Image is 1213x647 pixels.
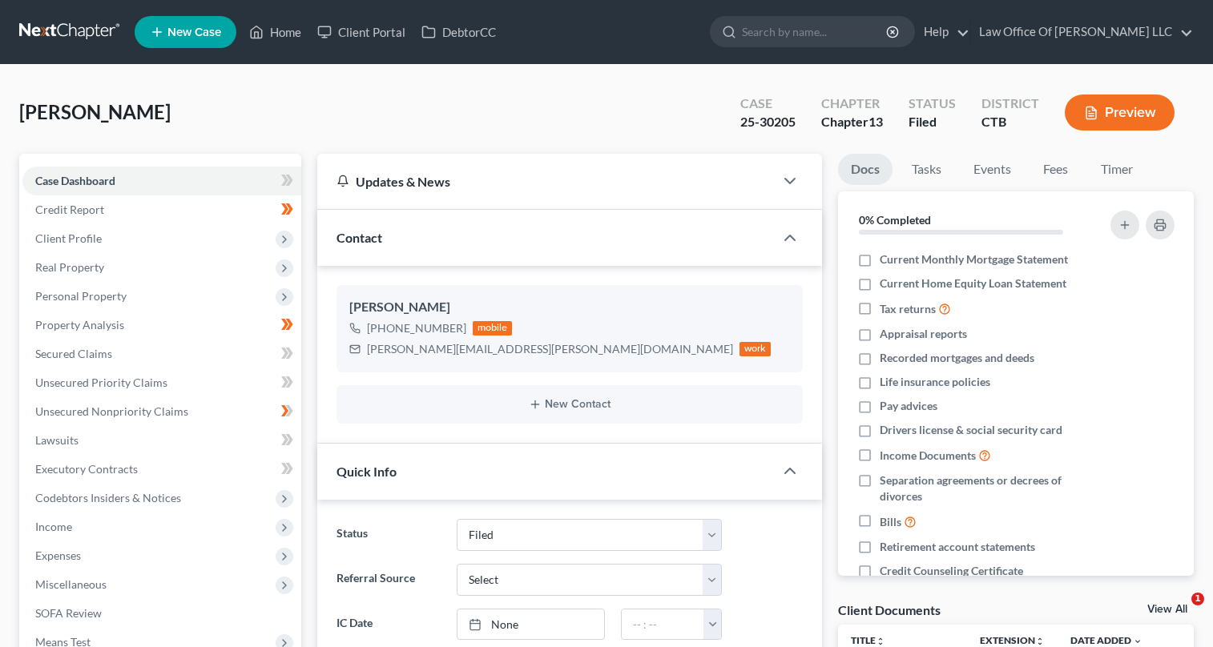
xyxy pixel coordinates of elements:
span: SOFA Review [35,606,102,620]
span: Contact [336,230,382,245]
span: Life insurance policies [880,374,990,390]
div: 25-30205 [740,113,796,131]
span: Quick Info [336,464,397,479]
input: Search by name... [742,17,889,46]
div: Status [909,94,956,113]
a: Fees [1030,154,1082,185]
a: Date Added expand_more [1070,634,1142,646]
div: [PHONE_NUMBER] [367,320,466,336]
a: Unsecured Nonpriority Claims [22,397,301,426]
div: [PERSON_NAME] [349,298,790,317]
span: Client Profile [35,231,102,245]
span: New Case [167,26,221,38]
span: Retirement account statements [880,539,1035,555]
a: Client Portal [309,18,413,46]
a: Events [961,154,1024,185]
span: Separation agreements or decrees of divorces [880,472,1091,504]
a: Lawsuits [22,426,301,455]
a: Unsecured Priority Claims [22,368,301,397]
span: Personal Property [35,289,127,303]
span: Secured Claims [35,347,112,360]
span: Income Documents [880,448,976,464]
div: Updates & News [336,173,755,190]
a: SOFA Review [22,599,301,628]
div: Filed [909,113,956,131]
span: [PERSON_NAME] [19,100,171,123]
span: Unsecured Priority Claims [35,376,167,389]
label: Status [328,519,449,551]
div: [PERSON_NAME][EMAIL_ADDRESS][PERSON_NAME][DOMAIN_NAME] [367,341,733,357]
a: Timer [1088,154,1146,185]
span: Real Property [35,260,104,274]
span: Recorded mortgages and deeds [880,350,1034,366]
span: Current Monthly Mortgage Statement [880,251,1068,267]
span: Tax returns [880,301,936,317]
a: Property Analysis [22,311,301,340]
span: Executory Contracts [35,462,138,476]
i: unfold_more [1035,637,1045,646]
span: Expenses [35,549,81,562]
span: 13 [868,114,883,129]
span: 1 [1191,593,1204,605]
span: Unsecured Nonpriority Claims [35,404,188,418]
a: Case Dashboard [22,167,301,195]
a: Home [241,18,309,46]
span: Bills [880,514,901,530]
span: Property Analysis [35,318,124,332]
span: Codebtors Insiders & Notices [35,491,181,504]
span: Credit Counseling Certificate [880,563,1023,579]
a: Law Office Of [PERSON_NAME] LLC [971,18,1193,46]
a: Credit Report [22,195,301,224]
input: -- : -- [622,609,704,640]
span: Pay advices [880,398,937,414]
a: DebtorCC [413,18,504,46]
a: Secured Claims [22,340,301,368]
div: mobile [473,321,513,336]
button: New Contact [349,398,790,411]
div: Chapter [821,94,883,113]
span: Drivers license & social security card [880,422,1062,438]
a: View All [1147,604,1187,615]
span: Lawsuits [35,433,79,447]
div: work [739,342,772,356]
a: None [457,609,604,640]
a: Titleunfold_more [851,634,885,646]
div: District [981,94,1039,113]
span: Case Dashboard [35,174,115,187]
span: Appraisal reports [880,326,967,342]
a: Tasks [899,154,954,185]
a: Help [916,18,969,46]
label: Referral Source [328,564,449,596]
label: IC Date [328,609,449,641]
iframe: Intercom live chat [1159,593,1197,631]
button: Preview [1065,94,1175,131]
a: Docs [838,154,893,185]
div: Client Documents [838,601,941,618]
a: Executory Contracts [22,455,301,484]
i: unfold_more [876,637,885,646]
i: expand_more [1133,637,1142,646]
span: Miscellaneous [35,577,107,591]
div: Chapter [821,113,883,131]
strong: 0% Completed [859,213,931,227]
div: CTB [981,113,1039,131]
a: Extensionunfold_more [980,634,1045,646]
span: Credit Report [35,203,104,216]
span: Income [35,520,72,533]
div: Case [740,94,796,113]
span: Current Home Equity Loan Statement [880,275,1066,291]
